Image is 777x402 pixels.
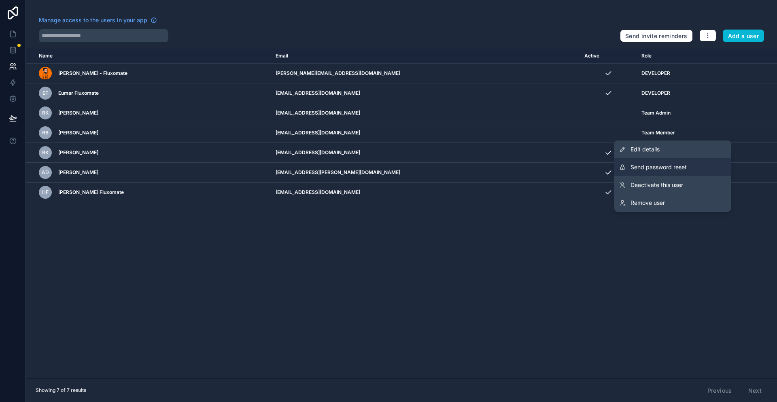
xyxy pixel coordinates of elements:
[271,183,580,202] td: [EMAIL_ADDRESS][DOMAIN_NAME]
[42,90,48,96] span: EF
[42,130,49,136] span: RB
[641,130,675,136] span: Team Member
[271,83,580,103] td: [EMAIL_ADDRESS][DOMAIN_NAME]
[631,181,683,189] span: Deactivate this user
[58,110,98,116] span: [PERSON_NAME]
[58,90,99,96] span: Eumar Fluxomate
[271,49,580,64] th: Email
[614,140,731,158] a: Edit details
[620,30,692,43] button: Send invite reminders
[26,49,777,379] div: scrollable content
[723,30,764,43] button: Add a user
[39,16,157,24] a: Manage access to the users in your app
[637,49,736,64] th: Role
[641,90,670,96] span: DEVELOPER
[26,49,271,64] th: Name
[271,143,580,163] td: [EMAIL_ADDRESS][DOMAIN_NAME]
[42,149,49,156] span: RK
[614,176,731,194] a: Deactivate this user
[42,169,49,176] span: AD
[271,103,580,123] td: [EMAIL_ADDRESS][DOMAIN_NAME]
[580,49,636,64] th: Active
[58,149,98,156] span: [PERSON_NAME]
[271,123,580,143] td: [EMAIL_ADDRESS][DOMAIN_NAME]
[36,387,86,393] span: Showing 7 of 7 results
[42,189,49,196] span: HF
[614,194,731,212] a: Remove user
[641,70,670,77] span: DEVELOPER
[58,130,98,136] span: [PERSON_NAME]
[58,70,127,77] span: [PERSON_NAME] - Fluxomate
[39,16,147,24] span: Manage access to the users in your app
[614,158,731,176] button: Send password reset
[631,163,687,171] span: Send password reset
[58,169,98,176] span: [PERSON_NAME]
[641,110,671,116] span: Team Admin
[271,64,580,83] td: [PERSON_NAME][EMAIL_ADDRESS][DOMAIN_NAME]
[58,189,124,196] span: [PERSON_NAME] Fluxomate
[42,110,49,116] span: RK
[631,199,665,207] span: Remove user
[271,163,580,183] td: [EMAIL_ADDRESS][PERSON_NAME][DOMAIN_NAME]
[631,145,660,153] span: Edit details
